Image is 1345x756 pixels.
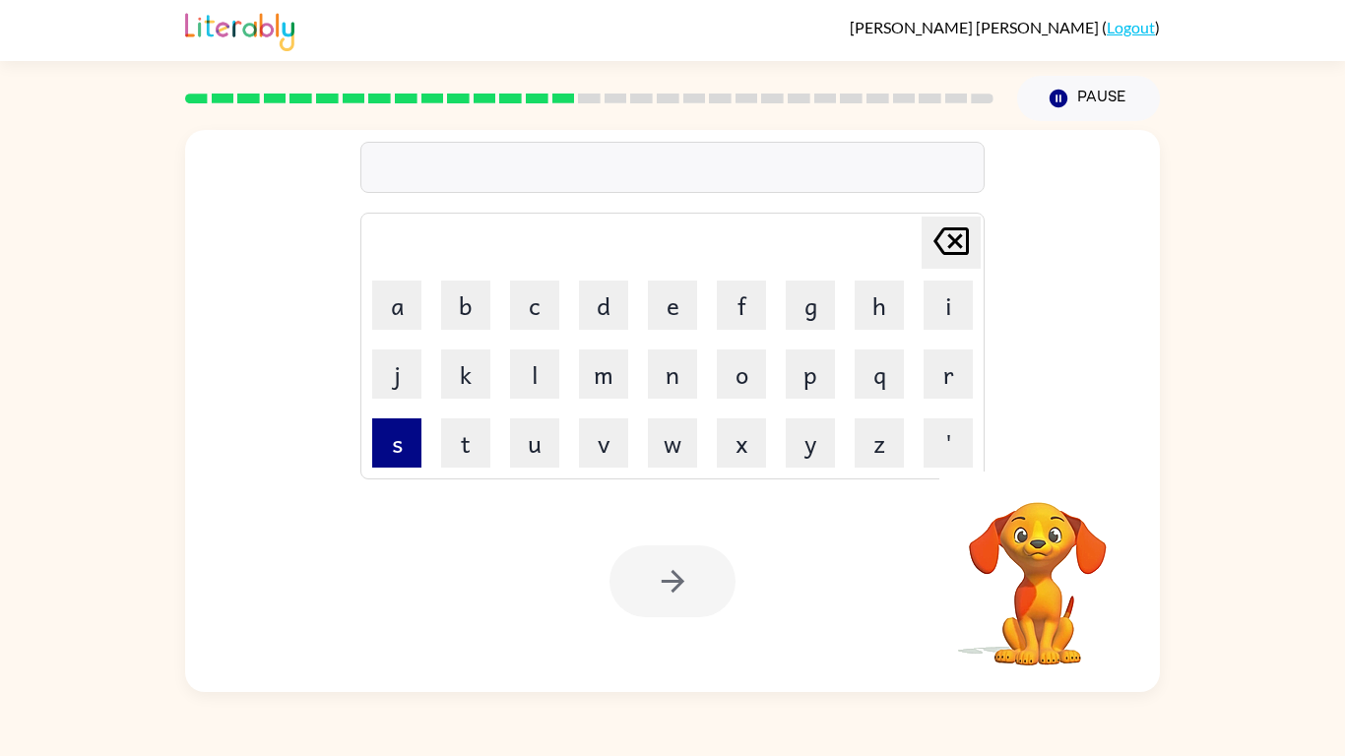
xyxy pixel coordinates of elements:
[717,418,766,468] button: x
[441,281,490,330] button: b
[786,349,835,399] button: p
[510,281,559,330] button: c
[648,418,697,468] button: w
[648,281,697,330] button: e
[717,281,766,330] button: f
[185,8,294,51] img: Literably
[441,418,490,468] button: t
[786,281,835,330] button: g
[510,418,559,468] button: u
[372,418,421,468] button: s
[924,418,973,468] button: '
[786,418,835,468] button: y
[648,349,697,399] button: n
[441,349,490,399] button: k
[510,349,559,399] button: l
[579,281,628,330] button: d
[1107,18,1155,36] a: Logout
[850,18,1160,36] div: ( )
[372,349,421,399] button: j
[717,349,766,399] button: o
[372,281,421,330] button: a
[850,18,1102,36] span: [PERSON_NAME] [PERSON_NAME]
[924,281,973,330] button: i
[579,418,628,468] button: v
[939,472,1136,668] video: Your browser must support playing .mp4 files to use Literably. Please try using another browser.
[855,349,904,399] button: q
[924,349,973,399] button: r
[1017,76,1160,121] button: Pause
[579,349,628,399] button: m
[855,281,904,330] button: h
[855,418,904,468] button: z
